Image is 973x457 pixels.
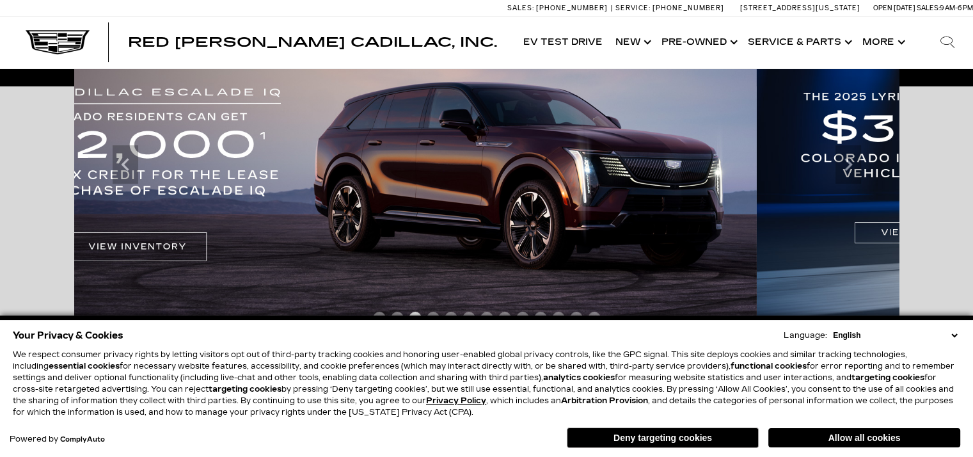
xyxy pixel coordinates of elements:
strong: functional cookies [731,362,807,371]
a: Service: [PHONE_NUMBER] [611,4,727,12]
span: Go to slide 10 [534,312,547,325]
span: Go to slide 3 [409,312,422,325]
a: Sales: [PHONE_NUMBER] [507,4,611,12]
a: Red [PERSON_NAME] Cadillac, Inc. [128,36,497,49]
span: Go to slide 7 [480,312,493,325]
span: [PHONE_NUMBER] [536,4,608,12]
a: EV Test Drive [517,17,609,68]
div: Search [922,17,973,68]
a: [STREET_ADDRESS][US_STATE] [740,4,860,12]
div: Language: [784,332,827,339]
a: ComplyAuto [60,436,105,444]
span: Sales: [917,4,940,12]
span: Go to slide 11 [552,312,565,325]
span: Go to slide 13 [588,312,601,325]
strong: Arbitration Provision [561,396,648,405]
a: Service & Parts [741,17,856,68]
span: Go to slide 9 [516,312,529,325]
div: Next [835,145,861,184]
select: Language Select [830,330,960,341]
button: Allow all cookies [768,428,960,447]
span: Go to slide 2 [391,312,404,325]
span: Red [PERSON_NAME] Cadillac, Inc. [128,35,497,50]
span: 9 AM-6 PM [940,4,973,12]
span: Go to slide 12 [570,312,583,325]
span: Open [DATE] [873,4,915,12]
strong: targeting cookies [851,373,924,382]
a: Pre-Owned [655,17,741,68]
strong: analytics cookies [543,373,615,382]
span: Go to slide 8 [498,312,511,325]
button: Deny targeting cookies [567,428,759,448]
span: Go to slide 6 [463,312,475,325]
img: Cadillac Dark Logo with Cadillac White Text [26,30,90,54]
u: Privacy Policy [426,396,486,405]
strong: targeting cookies [209,385,281,394]
span: [PHONE_NUMBER] [653,4,724,12]
strong: essential cookies [49,362,120,371]
span: Service: [615,4,651,12]
div: Powered by [10,435,105,444]
span: Sales: [507,4,534,12]
div: Previous [113,145,138,184]
button: More [856,17,909,68]
a: New [609,17,655,68]
span: Go to slide 4 [427,312,439,325]
p: We respect consumer privacy rights by letting visitors opt out of third-party tracking cookies an... [13,349,960,418]
span: Go to slide 5 [445,312,457,325]
span: Go to slide 1 [373,312,386,325]
span: Your Privacy & Cookies [13,326,123,344]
